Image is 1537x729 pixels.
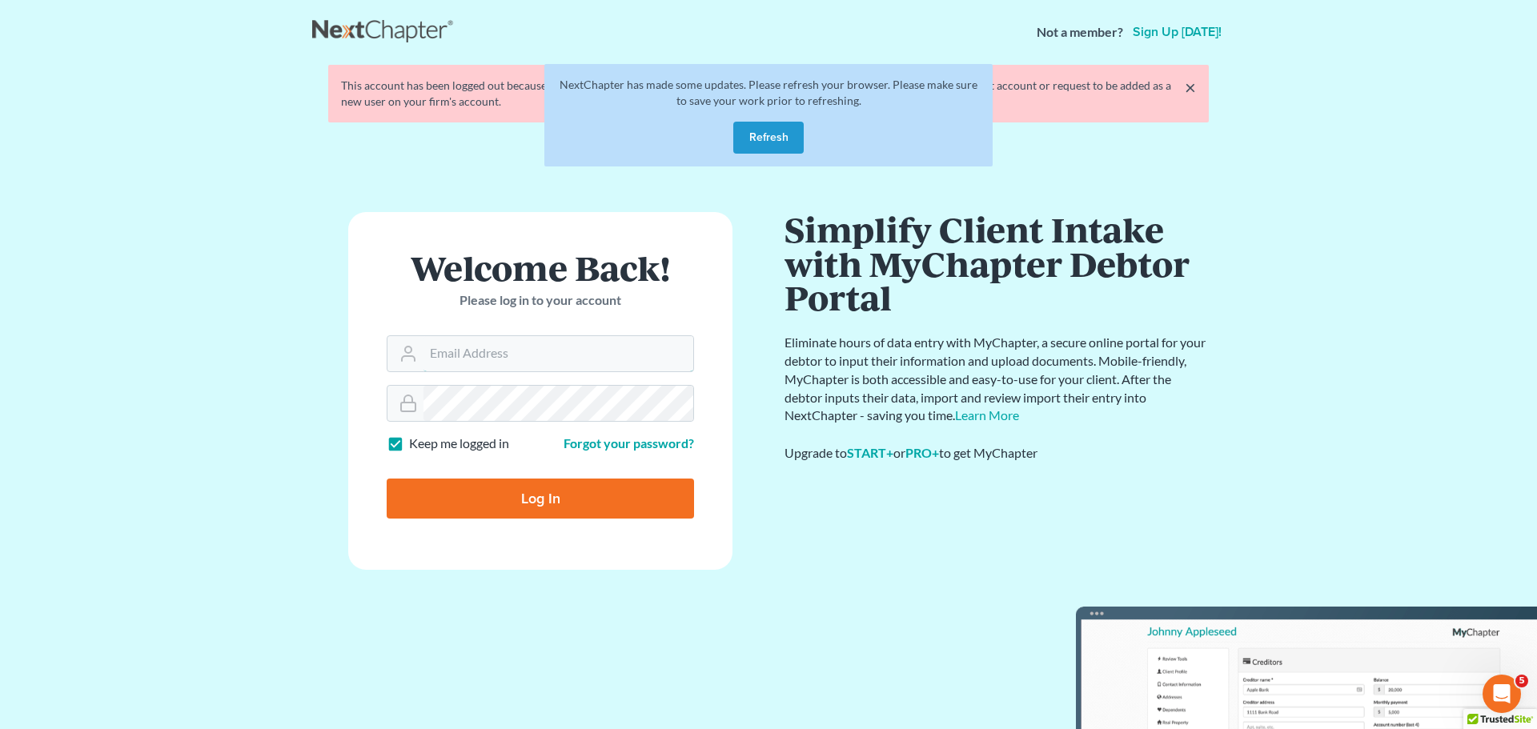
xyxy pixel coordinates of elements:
[1130,26,1225,38] a: Sign up [DATE]!
[423,336,693,371] input: Email Address
[905,445,939,460] a: PRO+
[847,445,893,460] a: START+
[785,334,1209,425] p: Eliminate hours of data entry with MyChapter, a secure online portal for your debtor to input the...
[564,435,694,451] a: Forgot your password?
[785,444,1209,463] div: Upgrade to or to get MyChapter
[341,78,1196,110] div: This account has been logged out because someone new has initiated a new session with the same lo...
[1483,675,1521,713] iframe: Intercom live chat
[733,122,804,154] button: Refresh
[955,407,1019,423] a: Learn More
[387,479,694,519] input: Log In
[560,78,977,107] span: NextChapter has made some updates. Please refresh your browser. Please make sure to save your wor...
[1037,23,1123,42] strong: Not a member?
[387,250,694,285] h1: Welcome Back!
[1185,78,1196,97] a: ×
[1515,675,1528,687] span: 5
[409,435,509,453] label: Keep me logged in
[785,212,1209,314] h1: Simplify Client Intake with MyChapter Debtor Portal
[387,291,694,310] p: Please log in to your account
